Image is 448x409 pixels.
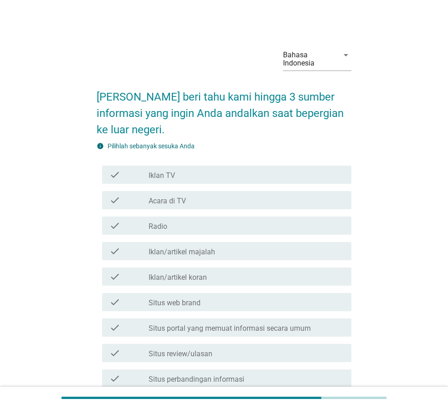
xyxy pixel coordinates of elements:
i: arrow_drop_down [340,50,351,61]
i: check [109,246,120,257]
div: Bahasa Indonesia [283,51,333,67]
label: Situs portal yang memuat informasi secara umum [149,324,311,333]
label: Situs review/ulasan [149,349,212,359]
h2: [PERSON_NAME] beri tahu kami hingga 3 sumber informasi yang ingin Anda andalkan saat bepergian ke... [97,80,351,138]
i: check [109,169,120,180]
label: Pilihlah sebanyak sesuka Anda [108,142,195,150]
label: Radio [149,222,167,231]
label: Iklan/artikel majalah [149,247,215,257]
i: check [109,348,120,359]
label: Situs web brand [149,298,201,308]
i: check [109,195,120,206]
i: check [109,220,120,231]
i: check [109,271,120,282]
i: info [97,142,104,150]
i: check [109,373,120,384]
label: Iklan/artikel koran [149,273,207,282]
label: Acara di TV [149,197,186,206]
i: check [109,297,120,308]
label: Situs perbandingan informasi [149,375,244,384]
label: Iklan TV [149,171,175,180]
i: check [109,322,120,333]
